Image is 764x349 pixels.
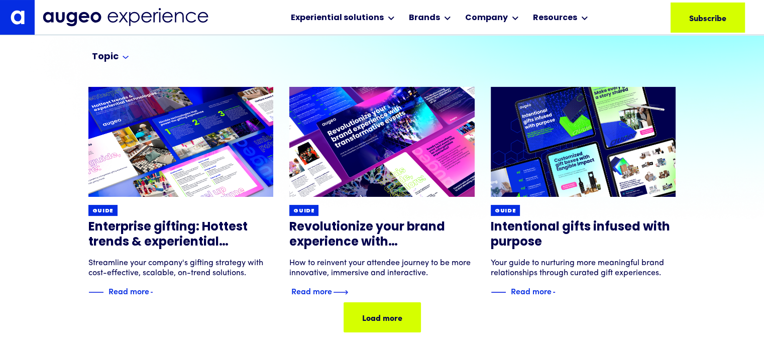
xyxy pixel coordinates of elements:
[333,286,348,298] img: Blue text arrow
[491,286,506,298] img: Blue decorative line
[88,286,103,298] img: Blue decorative line
[289,87,475,298] a: GuideRevolutionize your brand experience with transformative eventsHow to reinvent your attendee ...
[491,220,676,250] h3: Intentional gifts infused with purpose
[291,12,384,24] div: Experiential solutions
[293,207,314,215] div: Guide
[92,51,119,63] div: Topic
[465,12,508,24] div: Company
[491,258,676,278] div: Your guide to nurturing more meaningful brand relationships through curated gift experiences.
[495,207,516,215] div: Guide
[88,302,676,332] div: List
[409,12,440,24] div: Brands
[553,286,568,298] img: Blue text arrow
[671,3,745,33] a: Subscribe
[43,8,208,27] img: Augeo Experience business unit full logo in midnight blue.
[344,302,421,332] a: Next Page
[88,220,274,250] h3: Enterprise gifting: Hottest trends & experiential technologies
[108,285,149,297] div: Read more
[491,87,676,298] a: GuideIntentional gifts infused with purposeYour guide to nurturing more meaningful brand relation...
[291,285,332,297] div: Read more
[150,286,165,298] img: Blue text arrow
[88,258,274,278] div: Streamline your company's gifting strategy with cost-effective, scalable, on-trend solutions.
[88,87,274,298] a: GuideEnterprise gifting: Hottest trends & experiential technologiesStreamline your company's gift...
[289,220,475,250] h3: Revolutionize your brand experience with transformative events
[92,207,114,215] div: Guide
[533,12,577,24] div: Resources
[289,258,475,278] div: How to reinvent your attendee journey to be more innovative, immersive and interactive.
[123,56,129,59] img: Arrow symbol in bright blue pointing down to indicate an expanded section.
[11,10,25,24] img: Augeo's "a" monogram decorative logo in white.
[511,285,552,297] div: Read more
